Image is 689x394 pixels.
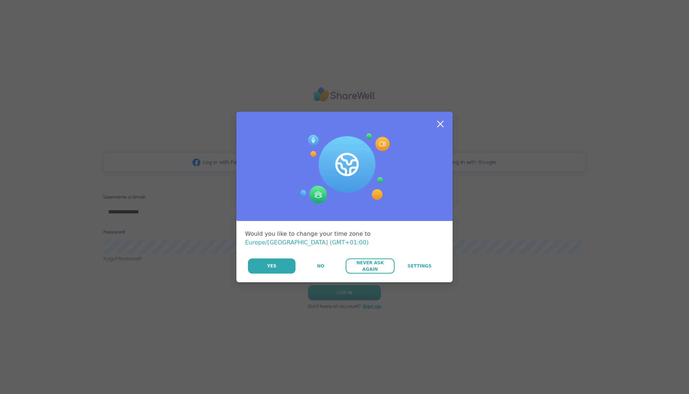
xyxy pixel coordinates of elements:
[317,263,324,269] span: No
[245,239,369,246] span: Europe/[GEOGRAPHIC_DATA] (GMT+01:00)
[299,133,390,204] img: Session Experience
[267,263,276,269] span: Yes
[349,260,391,273] span: Never Ask Again
[245,230,444,247] div: Would you like to change your time zone to
[248,258,295,274] button: Yes
[296,258,345,274] button: No
[346,258,394,274] button: Never Ask Again
[408,263,432,269] span: Settings
[395,258,444,274] a: Settings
